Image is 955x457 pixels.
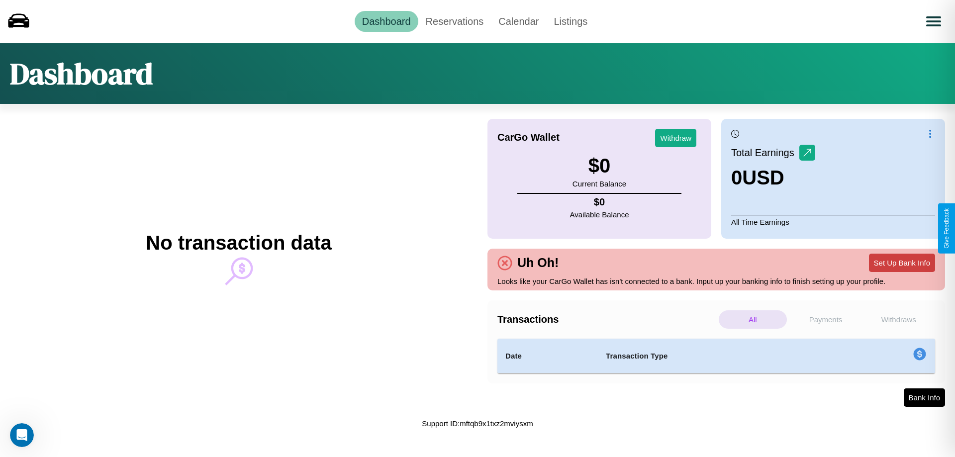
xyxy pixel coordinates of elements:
[570,208,629,221] p: Available Balance
[655,129,696,147] button: Withdraw
[573,177,626,190] p: Current Balance
[864,310,933,329] p: Withdraws
[606,350,832,362] h4: Transaction Type
[920,7,948,35] button: Open menu
[731,215,935,229] p: All Time Earnings
[904,388,945,407] button: Bank Info
[10,423,34,447] iframe: Intercom live chat
[731,167,815,189] h3: 0 USD
[146,232,331,254] h2: No transaction data
[497,339,935,373] table: simple table
[497,274,935,288] p: Looks like your CarGo Wallet has isn't connected to a bank. Input up your banking info to finish ...
[10,53,153,94] h1: Dashboard
[573,155,626,177] h3: $ 0
[422,417,533,430] p: Support ID: mftqb9x1txz2mviysxm
[731,144,799,162] p: Total Earnings
[418,11,491,32] a: Reservations
[491,11,546,32] a: Calendar
[497,314,716,325] h4: Transactions
[869,254,935,272] button: Set Up Bank Info
[505,350,590,362] h4: Date
[546,11,595,32] a: Listings
[792,310,860,329] p: Payments
[512,256,564,270] h4: Uh Oh!
[719,310,787,329] p: All
[943,208,950,249] div: Give Feedback
[570,196,629,208] h4: $ 0
[497,132,560,143] h4: CarGo Wallet
[355,11,418,32] a: Dashboard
